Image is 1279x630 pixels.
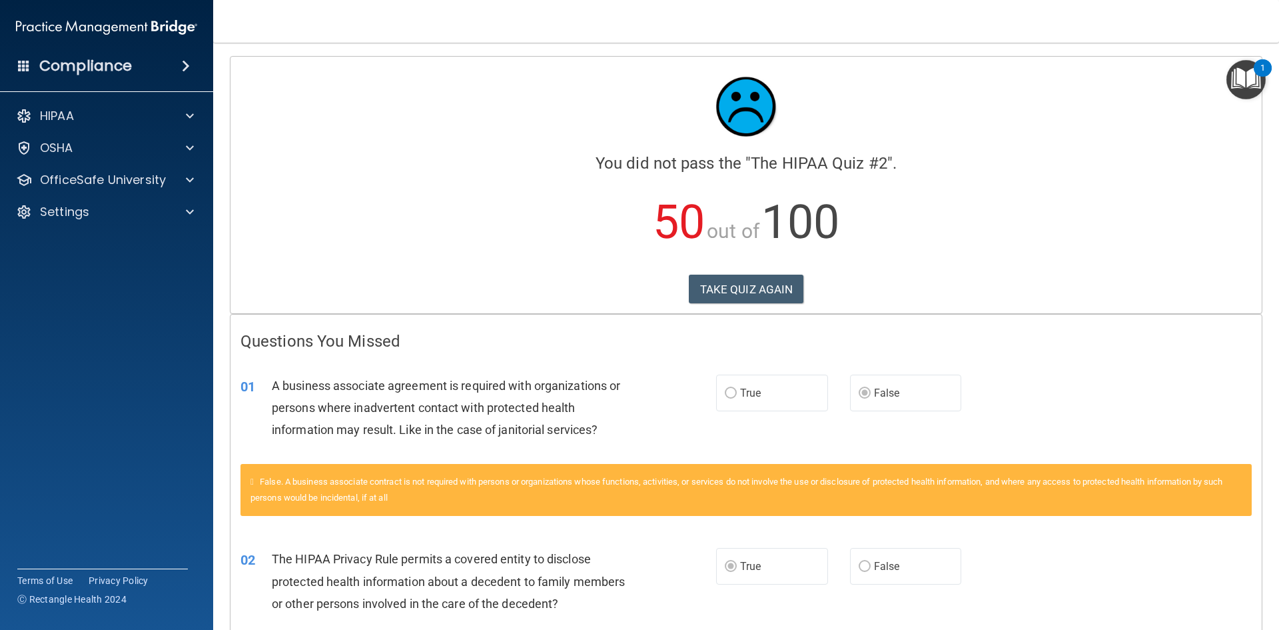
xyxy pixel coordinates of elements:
input: True [725,389,737,399]
span: False [874,560,900,573]
img: PMB logo [16,14,197,41]
button: Open Resource Center, 1 new notification [1226,60,1266,99]
a: OfficeSafe University [16,172,194,188]
span: 01 [240,379,255,395]
span: False [874,387,900,399]
h4: You did not pass the " ". [240,155,1252,172]
span: out of [707,219,759,243]
p: OfficeSafe University [40,172,166,188]
p: Settings [40,204,89,220]
span: The HIPAA Quiz #2 [751,154,887,173]
input: False [859,562,871,572]
span: True [740,387,761,399]
img: sad_face.ecc698e2.jpg [706,67,786,147]
span: 100 [761,195,839,249]
span: A business associate agreement is required with organizations or persons where inadvertent contac... [272,379,620,437]
button: TAKE QUIZ AGAIN [689,275,804,304]
a: Terms of Use [17,574,73,587]
input: False [859,389,871,399]
h4: Questions You Missed [240,333,1252,350]
a: Privacy Policy [89,574,149,587]
span: False. A business associate contract is not required with persons or organizations whose function... [250,477,1223,503]
a: OSHA [16,140,194,156]
a: Settings [16,204,194,220]
div: 1 [1260,68,1265,85]
a: HIPAA [16,108,194,124]
input: True [725,562,737,572]
h4: Compliance [39,57,132,75]
span: 50 [653,195,705,249]
span: The HIPAA Privacy Rule permits a covered entity to disclose protected health information about a ... [272,552,625,610]
span: True [740,560,761,573]
span: Ⓒ Rectangle Health 2024 [17,593,127,606]
p: HIPAA [40,108,74,124]
p: OSHA [40,140,73,156]
span: 02 [240,552,255,568]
